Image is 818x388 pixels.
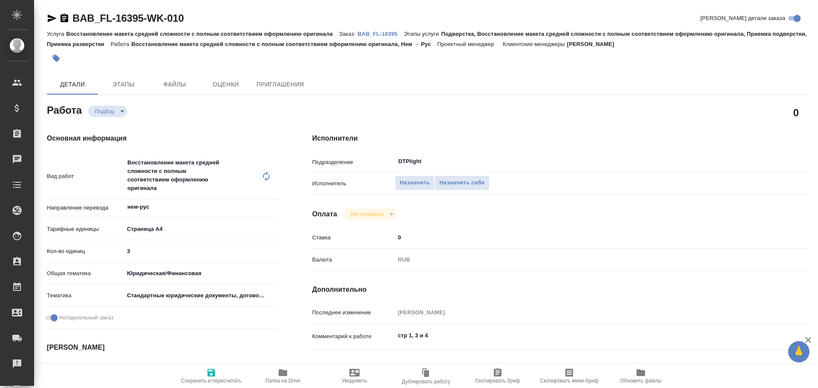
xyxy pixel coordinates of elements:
[792,343,806,361] span: 🙏
[47,204,124,212] p: Направление перевода
[763,161,764,162] button: Open
[395,361,767,376] textarea: /Clients/FL_BAB/Orders/BAB_FL-16395/DTP/BAB_FL-16395-WK-010
[788,341,809,362] button: 🙏
[348,210,386,218] button: Не оплачена
[312,308,395,317] p: Последнее изменение
[395,253,767,267] div: RUB
[124,222,278,236] div: Страница А4
[47,49,66,68] button: Добавить тэг
[357,30,403,37] a: BAB_FL-16395
[47,13,57,23] button: Скопировать ссылку для ЯМессенджера
[605,364,677,388] button: Обновить файлы
[312,256,395,264] p: Валюта
[793,105,799,120] h2: 0
[47,133,278,144] h4: Основная информация
[700,14,785,23] span: [PERSON_NAME] детали заказа
[154,79,195,90] span: Файлы
[312,179,395,188] p: Исполнитель
[319,364,390,388] button: Уведомить
[402,379,450,385] span: Дублировать работу
[395,328,767,343] textarea: стр 1, 3 и 4
[274,206,275,208] button: Open
[131,41,437,47] p: Восстановление макета средней сложности с полным соответствием оформлению оригинала, Нем → Рус
[124,288,278,303] div: Стандартные юридические документы, договоры, уставы
[395,175,435,190] button: Назначить
[390,364,462,388] button: Дублировать работу
[533,364,605,388] button: Скопировать мини-бриф
[312,233,395,242] p: Ставка
[66,31,339,37] p: Восстановление макета средней сложности с полным соответствием оформлению оригинала
[256,79,304,90] span: Приглашения
[247,364,319,388] button: Папка на Drive
[59,13,69,23] button: Скопировать ссылку
[400,178,430,188] span: Назначить
[205,79,246,90] span: Оценки
[47,269,124,278] p: Общая тематика
[540,378,598,384] span: Скопировать мини-бриф
[176,364,247,388] button: Сохранить и пересчитать
[265,378,300,384] span: Папка на Drive
[438,41,496,47] p: Проектный менеджер
[439,178,484,188] span: Назначить себя
[339,31,357,37] p: Заказ:
[47,342,278,353] h4: [PERSON_NAME]
[312,332,395,341] p: Комментарий к работе
[312,209,337,219] h4: Оплата
[312,133,809,144] h4: Исполнители
[344,208,396,220] div: Подбор
[124,245,278,257] input: ✎ Введи что-нибудь
[181,378,242,384] span: Сохранить и пересчитать
[475,378,520,384] span: Скопировать бриф
[47,247,124,256] p: Кол-во единиц
[312,158,395,167] p: Подразделение
[47,102,82,117] h2: Работа
[435,175,489,190] button: Назначить себя
[92,108,117,115] button: Подбор
[52,79,93,90] span: Детали
[124,266,278,281] div: Юридическая/Финансовая
[342,378,367,384] span: Уведомить
[395,306,767,319] input: Пустое поле
[47,225,124,233] p: Тарифные единицы
[503,41,567,47] p: Клиентские менеджеры
[395,231,767,244] input: ✎ Введи что-нибудь
[47,31,66,37] p: Услуга
[567,41,621,47] p: [PERSON_NAME]
[404,31,441,37] p: Этапы услуги
[72,12,184,24] a: BAB_FL-16395-WK-010
[47,172,124,181] p: Вид работ
[88,106,127,117] div: Подбор
[111,41,132,47] p: Работа
[59,313,113,322] span: Нотариальный заказ
[462,364,533,388] button: Скопировать бриф
[47,291,124,300] p: Тематика
[312,285,809,295] h4: Дополнительно
[357,31,403,37] p: BAB_FL-16395
[620,378,662,384] span: Обновить файлы
[103,79,144,90] span: Этапы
